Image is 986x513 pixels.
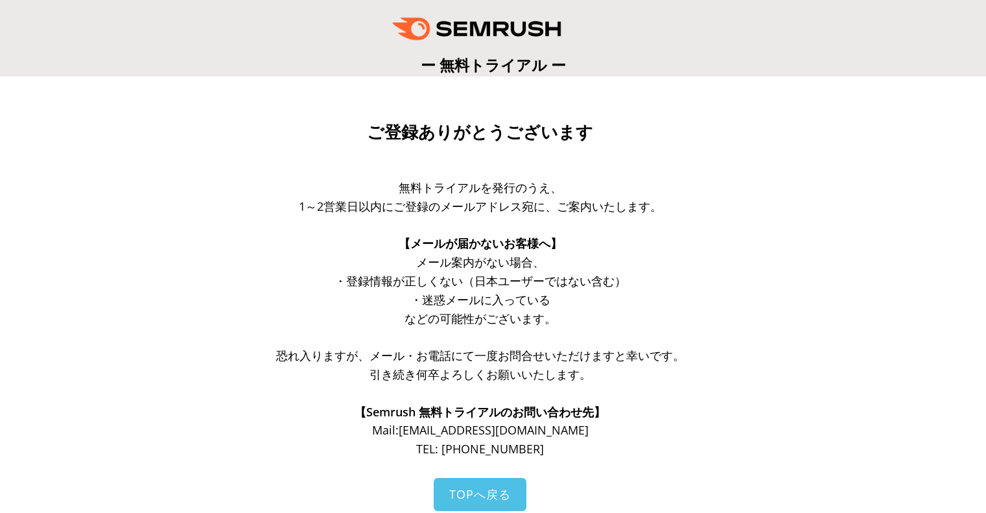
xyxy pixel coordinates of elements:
span: Mail: [EMAIL_ADDRESS][DOMAIN_NAME] [372,422,589,438]
span: TOPへ戻る [449,486,511,502]
span: などの可能性がございます。 [405,311,556,326]
a: TOPへ戻る [434,478,526,511]
span: 1～2営業日以内にご登録のメールアドレス宛に、ご案内いたします。 [299,198,662,214]
span: ー 無料トライアル ー [421,54,566,75]
span: ご登録ありがとうございます [367,123,593,142]
span: ・登録情報が正しくない（日本ユーザーではない含む） [335,273,626,289]
span: 引き続き何卒よろしくお願いいたします。 [370,366,591,382]
span: メール案内がない場合、 [416,254,545,270]
span: 【Semrush 無料トライアルのお問い合わせ先】 [355,404,605,420]
span: ・迷惑メールに入っている [410,292,550,307]
span: 【メールが届かないお客様へ】 [399,235,562,251]
span: 恐れ入りますが、メール・お電話にて一度お問合せいただけますと幸いです。 [276,348,685,363]
span: TEL: [PHONE_NUMBER] [416,441,544,457]
span: 無料トライアルを発行のうえ、 [399,180,562,195]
